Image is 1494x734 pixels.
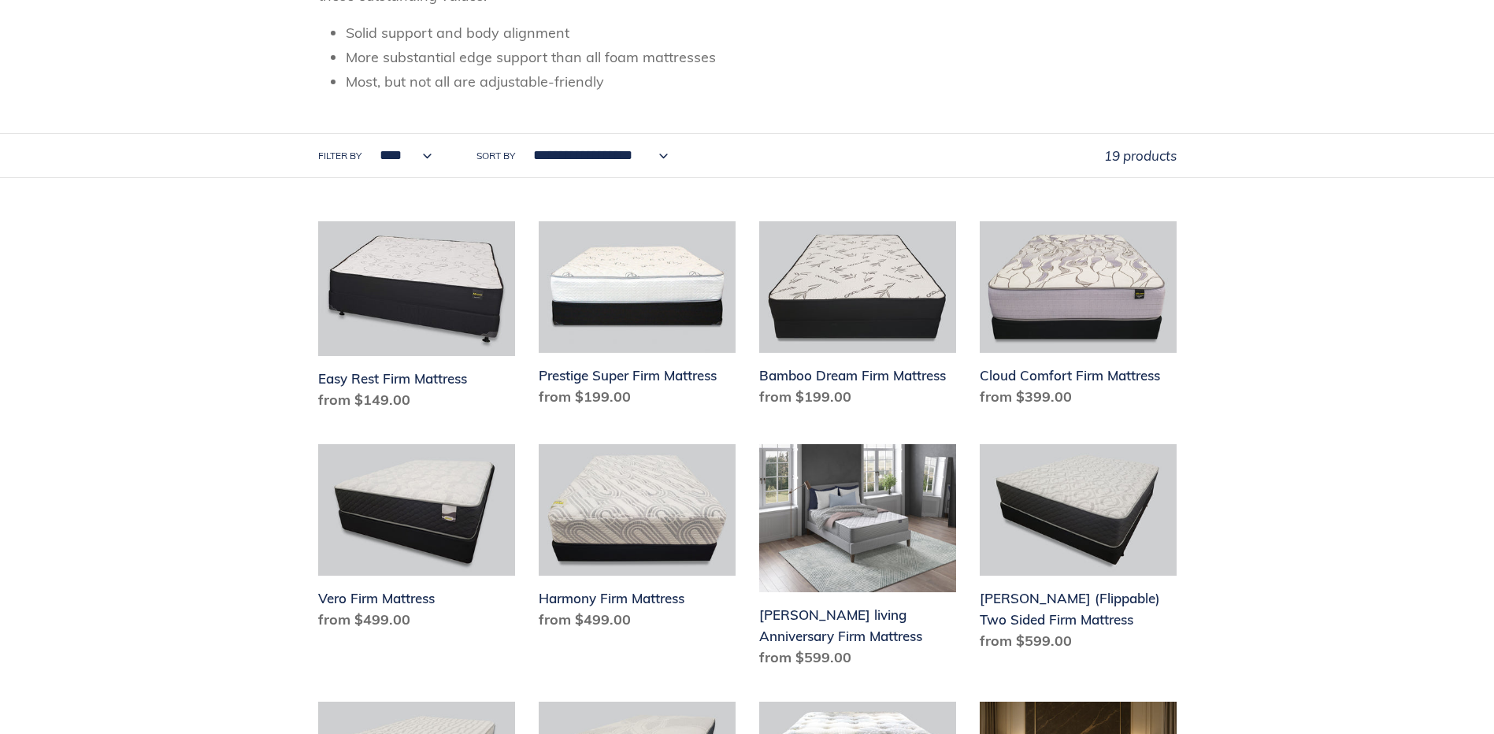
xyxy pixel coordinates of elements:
[539,444,736,636] a: Harmony Firm Mattress
[980,444,1177,658] a: Del Ray (Flippable) Two Sided Firm Mattress
[1104,147,1177,164] span: 19 products
[476,149,515,163] label: Sort by
[346,46,1177,68] li: More substantial edge support than all foam mattresses
[980,221,1177,413] a: Cloud Comfort Firm Mattress
[539,221,736,413] a: Prestige Super Firm Mattress
[759,444,956,674] a: Scott living Anniversary Firm Mattress
[346,71,1177,92] li: Most, but not all are adjustable-friendly
[346,22,1177,43] li: Solid support and body alignment
[759,221,956,413] a: Bamboo Dream Firm Mattress
[318,221,515,417] a: Easy Rest Firm Mattress
[318,149,361,163] label: Filter by
[318,444,515,636] a: Vero Firm Mattress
